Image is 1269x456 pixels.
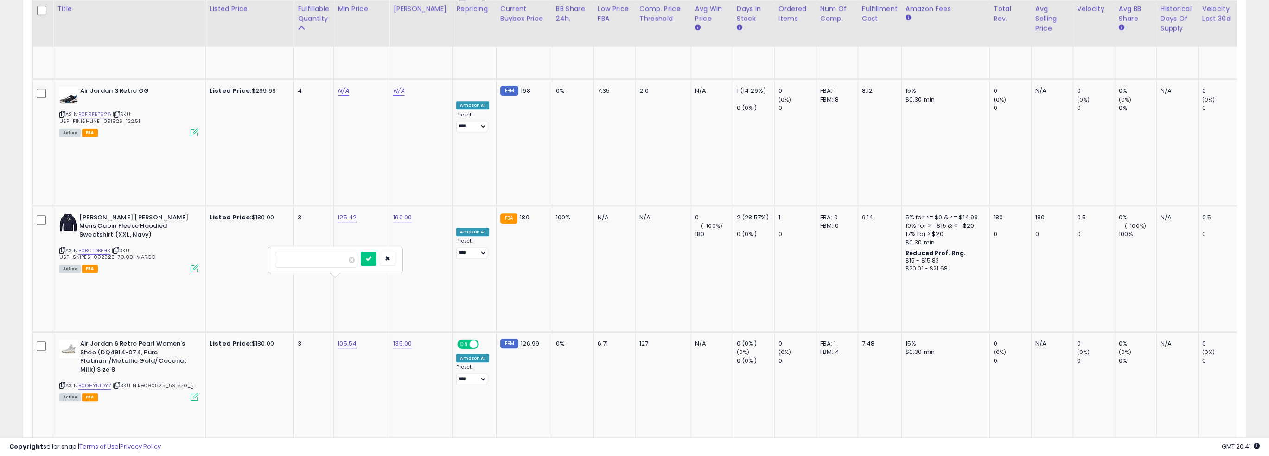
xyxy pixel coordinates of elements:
[737,348,750,356] small: (0%)
[994,4,1027,24] div: Total Rev.
[1161,213,1191,222] div: N/A
[500,213,517,224] small: FBA
[906,340,982,348] div: 15%
[1077,357,1115,365] div: 0
[59,110,140,124] span: | SKU: USP_FINISHLINE_091925_122.51
[737,87,774,95] div: 1 (14.29%)
[639,340,684,348] div: 127
[210,213,252,222] b: Listed Price:
[737,213,774,222] div: 2 (28.57%)
[1161,340,1191,348] div: N/A
[695,213,733,222] div: 0
[1077,104,1115,112] div: 0
[298,340,326,348] div: 3
[1035,4,1069,33] div: Avg Selling Price
[778,348,791,356] small: (0%)
[820,87,851,95] div: FBA: 1
[456,4,492,14] div: Repricing
[906,4,986,14] div: Amazon Fees
[556,87,587,95] div: 0%
[456,354,489,362] div: Amazon AI
[1077,340,1115,348] div: 0
[862,87,894,95] div: 8.12
[1222,442,1260,451] span: 2025-10-11 20:41 GMT
[1202,213,1240,222] div: 0.5
[521,339,539,348] span: 126.99
[1202,4,1236,24] div: Velocity Last 30d
[1125,222,1146,230] small: (-100%)
[778,357,816,365] div: 0
[59,393,81,401] span: All listings currently available for purchase on Amazon
[695,24,701,32] small: Avg Win Price.
[338,86,349,96] a: N/A
[78,110,111,118] a: B0F9FRT926
[906,230,982,238] div: 17% for > $20
[639,4,687,24] div: Comp. Price Threshold
[906,257,982,265] div: $15 - $15.83
[737,4,771,24] div: Days In Stock
[778,96,791,103] small: (0%)
[994,104,1031,112] div: 0
[737,24,742,32] small: Days In Stock.
[82,265,98,273] span: FBA
[778,4,812,24] div: Ordered Items
[1077,230,1115,238] div: 0
[994,213,1031,222] div: 180
[338,339,357,348] a: 105.54
[298,87,326,95] div: 4
[820,96,851,104] div: FBM: 8
[59,265,81,273] span: All listings currently available for purchase on Amazon
[456,228,489,236] div: Amazon AI
[906,265,982,273] div: $20.01 - $21.68
[1202,357,1240,365] div: 0
[338,4,385,14] div: Min Price
[1202,340,1240,348] div: 0
[298,213,326,222] div: 3
[393,213,412,222] a: 160.00
[1119,340,1156,348] div: 0%
[82,129,98,137] span: FBA
[994,87,1031,95] div: 0
[994,340,1031,348] div: 0
[1077,87,1115,95] div: 0
[393,4,448,14] div: [PERSON_NAME]
[500,339,518,348] small: FBM
[820,213,851,222] div: FBA: 0
[113,382,194,389] span: | SKU: Nike090825_59.870_g
[820,4,854,24] div: Num of Comp.
[456,101,489,109] div: Amazon AI
[695,340,726,348] div: N/A
[862,4,898,24] div: Fulfillment Cost
[906,213,982,222] div: 5% for >= $0 & <= $14.99
[695,87,726,95] div: N/A
[556,340,587,348] div: 0%
[500,86,518,96] small: FBM
[210,213,287,222] div: $180.00
[556,213,587,222] div: 100%
[906,87,982,95] div: 15%
[994,348,1007,356] small: (0%)
[906,348,982,356] div: $0.30 min
[862,213,894,222] div: 6.14
[820,348,851,356] div: FBM: 4
[521,86,530,95] span: 198
[598,87,628,95] div: 7.35
[59,340,78,358] img: 31RdSTtwhJL._SL40_.jpg
[1202,230,1240,238] div: 0
[80,340,193,376] b: Air Jordan 6 Retro Pearl Women's Shoe (DQ4914-074, Pure Platinum/Metallic Gold/Coconut Milk) Size 8
[906,222,982,230] div: 10% for >= $15 & <= $20
[862,340,894,348] div: 7.48
[598,213,628,222] div: N/A
[994,96,1007,103] small: (0%)
[906,14,911,22] small: Amazon Fees.
[737,104,774,112] div: 0 (0%)
[80,87,193,98] b: Air Jordan 3 Retro OG
[778,104,816,112] div: 0
[120,442,161,451] a: Privacy Policy
[210,87,287,95] div: $299.99
[298,4,330,24] div: Fulfillable Quantity
[59,340,198,400] div: ASIN:
[1077,213,1115,222] div: 0.5
[1161,87,1191,95] div: N/A
[695,230,733,238] div: 180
